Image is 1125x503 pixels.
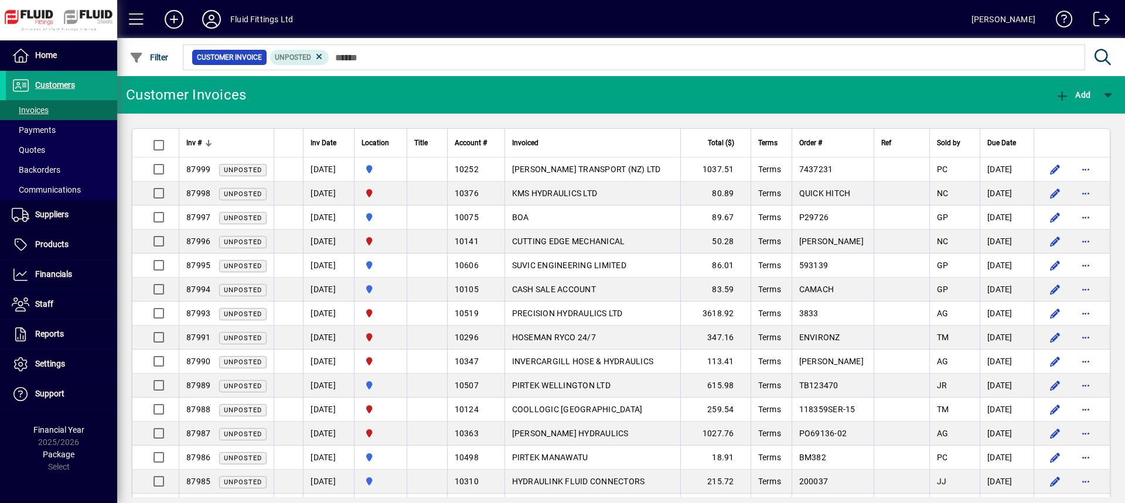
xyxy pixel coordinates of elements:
span: Financial Year [33,425,84,434]
div: Order # [799,136,867,149]
button: More options [1076,328,1095,347]
div: Customer Invoices [126,85,246,104]
span: 87988 [186,405,210,414]
span: KMS HYDRAULICS LTD [512,189,598,198]
td: [DATE] [303,254,354,278]
td: [DATE] [980,158,1034,182]
span: PO69136-02 [799,429,847,438]
span: Terms [758,261,781,270]
span: 87998 [186,189,210,198]
span: Unposted [224,334,262,342]
span: INVERCARGILL HOSE & HYDRAULICS [512,357,654,366]
td: [DATE] [303,206,354,230]
span: 593139 [799,261,829,270]
div: Location [362,136,400,149]
span: 10376 [455,189,479,198]
div: Ref [881,136,922,149]
span: Due Date [987,136,1016,149]
span: Terms [758,453,781,462]
span: Unposted [224,454,262,462]
span: SUVIC ENGINEERING LIMITED [512,261,626,270]
button: More options [1076,304,1095,323]
span: Customer Invoice [197,52,262,63]
button: More options [1076,208,1095,227]
td: 259.54 [680,398,751,422]
span: Unposted [275,53,311,61]
span: COOLLOGIC [GEOGRAPHIC_DATA] [512,405,643,414]
span: Backorders [12,165,60,174]
button: More options [1076,400,1095,419]
td: 80.89 [680,182,751,206]
td: 615.98 [680,374,751,398]
td: 18.91 [680,446,751,470]
button: More options [1076,424,1095,443]
span: HOSEMAN RYCO 24/7 [512,333,596,342]
button: Edit [1046,208,1065,227]
td: [DATE] [303,230,354,254]
span: CHRISTCHURCH [362,403,400,416]
button: Add [1052,84,1093,105]
span: Unposted [224,166,262,174]
td: [DATE] [303,374,354,398]
td: 215.72 [680,470,751,494]
span: AUCKLAND [362,163,400,176]
span: CHRISTCHURCH [362,427,400,440]
a: Staff [6,290,117,319]
td: [DATE] [303,182,354,206]
span: 87989 [186,381,210,390]
td: [DATE] [303,326,354,350]
span: Staff [35,299,53,309]
span: 10606 [455,261,479,270]
span: 10519 [455,309,479,318]
span: 87986 [186,453,210,462]
button: Edit [1046,472,1065,491]
span: NC [937,189,949,198]
span: Home [35,50,57,60]
button: Edit [1046,184,1065,203]
td: [DATE] [980,182,1034,206]
div: Total ($) [688,136,745,149]
td: 50.28 [680,230,751,254]
span: AUCKLAND [362,211,400,224]
span: 10252 [455,165,479,174]
span: Unposted [224,214,262,222]
span: Unposted [224,310,262,318]
a: Reports [6,320,117,349]
span: 10363 [455,429,479,438]
span: 87996 [186,237,210,246]
span: Quotes [12,145,45,155]
span: GP [937,213,949,222]
td: 1037.51 [680,158,751,182]
span: PC [937,165,948,174]
span: CAMACH [799,285,834,294]
span: Terms [758,165,781,174]
span: 10075 [455,213,479,222]
button: Edit [1046,232,1065,251]
button: Edit [1046,160,1065,179]
td: [DATE] [980,278,1034,302]
span: JR [937,381,947,390]
span: Add [1055,90,1090,100]
span: CHRISTCHURCH [362,331,400,344]
span: 10141 [455,237,479,246]
button: Edit [1046,448,1065,467]
button: Filter [127,47,172,68]
span: Suppliers [35,210,69,219]
span: [PERSON_NAME] TRANSPORT (NZ) LTD [512,165,661,174]
span: TM [937,333,949,342]
td: [DATE] [980,422,1034,446]
td: [DATE] [303,278,354,302]
span: Invoiced [512,136,538,149]
span: 10507 [455,381,479,390]
span: GP [937,285,949,294]
span: 10105 [455,285,479,294]
td: [DATE] [980,398,1034,422]
div: Sold by [937,136,973,149]
div: Account # [455,136,497,149]
span: Unposted [224,430,262,438]
a: Payments [6,120,117,140]
span: Products [35,239,69,249]
span: Settings [35,359,65,368]
span: 7437231 [799,165,833,174]
span: AG [937,309,949,318]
